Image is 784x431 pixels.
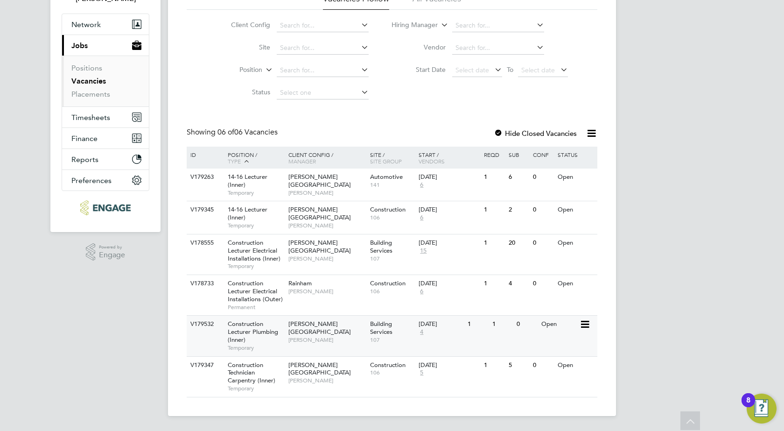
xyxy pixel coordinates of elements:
span: Temporary [228,222,284,229]
span: [PERSON_NAME] [288,255,365,262]
div: Open [555,169,596,186]
div: Showing [187,127,280,137]
button: Open Resource Center, 8 new notifications [747,394,777,424]
label: Start Date [392,65,446,74]
label: Vendor [392,43,446,51]
div: V179347 [188,357,221,374]
span: 06 Vacancies [217,127,278,137]
span: Finance [71,134,98,143]
span: Construction Lecturer Electrical Installations (Inner) [228,239,280,262]
div: [DATE] [419,280,479,288]
span: 15 [419,247,428,255]
span: Rainham [288,279,312,287]
span: Temporary [228,344,284,352]
span: 6 [419,214,425,222]
span: Permanent [228,304,284,311]
span: 107 [370,336,414,344]
span: Engage [99,251,125,259]
button: Timesheets [62,107,149,127]
a: Vacancies [71,77,106,85]
div: Start / [416,147,482,169]
div: 0 [531,275,555,292]
div: Conf [531,147,555,163]
label: Site [217,43,270,51]
span: Type [228,157,241,165]
div: 0 [531,234,555,252]
span: 5 [419,369,425,377]
span: [PERSON_NAME] [288,189,365,197]
div: 1 [482,275,506,292]
span: [PERSON_NAME][GEOGRAPHIC_DATA] [288,320,351,336]
a: Go to home page [62,200,149,215]
button: Finance [62,128,149,148]
div: [DATE] [419,320,463,328]
input: Search for... [277,19,369,32]
div: [DATE] [419,173,479,181]
div: Status [555,147,596,163]
span: Building Services [370,320,392,336]
span: Timesheets [71,113,110,122]
span: 6 [419,288,425,296]
div: V179532 [188,316,221,333]
span: Site Group [370,157,402,165]
span: Construction [370,205,406,213]
div: [DATE] [419,239,479,247]
div: 1 [482,234,506,252]
div: Sub [506,147,531,163]
div: Site / [368,147,417,169]
span: [PERSON_NAME] [288,288,365,295]
div: 1 [482,169,506,186]
span: Network [71,20,101,29]
div: 1 [482,201,506,219]
span: Select date [521,66,555,74]
div: Position / [221,147,286,170]
span: Jobs [71,41,88,50]
input: Search for... [277,42,369,55]
div: 20 [506,234,531,252]
span: 6 [419,181,425,189]
div: V178733 [188,275,221,292]
span: [PERSON_NAME] [288,222,365,229]
div: Open [539,316,580,333]
span: 107 [370,255,414,262]
div: 0 [514,316,539,333]
span: [PERSON_NAME][GEOGRAPHIC_DATA] [288,239,351,254]
span: 106 [370,288,414,295]
div: 1 [490,316,514,333]
label: Status [217,88,270,96]
label: Hiring Manager [384,21,438,30]
div: V179263 [188,169,221,186]
span: Select date [455,66,489,74]
input: Select one [277,86,369,99]
span: Temporary [228,385,284,392]
div: [DATE] [419,361,479,369]
div: Client Config / [286,147,368,169]
span: 4 [419,328,425,336]
div: ID [188,147,221,163]
input: Search for... [277,64,369,77]
span: 14-16 Lecturer (Inner) [228,173,267,189]
span: [PERSON_NAME][GEOGRAPHIC_DATA] [288,361,351,377]
span: [PERSON_NAME][GEOGRAPHIC_DATA] [288,173,351,189]
span: Reports [71,155,98,164]
button: Network [62,14,149,35]
a: Placements [71,90,110,99]
div: Open [555,201,596,219]
div: Jobs [62,56,149,106]
div: Open [555,275,596,292]
input: Search for... [452,42,544,55]
label: Position [209,65,262,75]
span: Construction [370,361,406,369]
span: Temporary [228,262,284,270]
div: [DATE] [419,206,479,214]
label: Client Config [217,21,270,29]
span: Preferences [71,176,112,185]
div: V179345 [188,201,221,219]
div: Reqd [482,147,506,163]
a: Powered byEngage [86,243,126,261]
span: Automotive [370,173,403,181]
span: 06 of [217,127,234,137]
span: 106 [370,369,414,376]
div: 8 [746,400,750,412]
label: Hide Closed Vacancies [494,129,577,138]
